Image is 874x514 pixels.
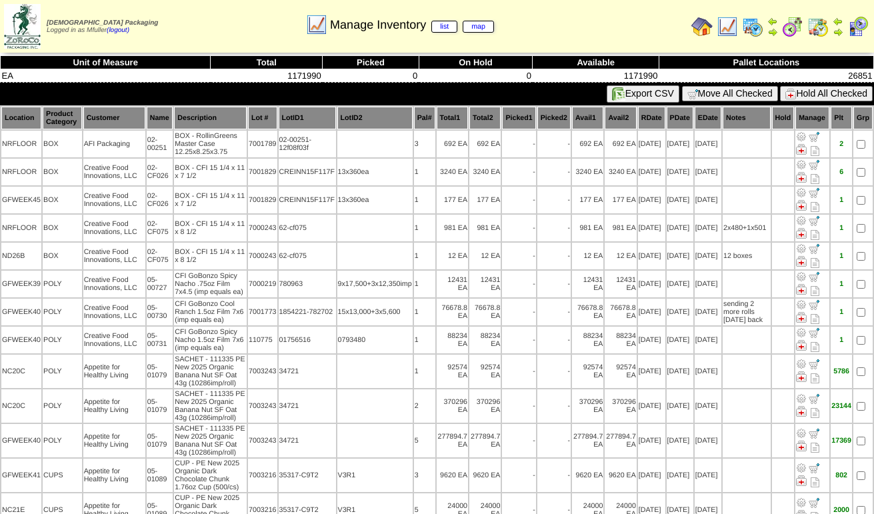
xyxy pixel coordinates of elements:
[147,389,173,423] td: 05-01079
[502,243,535,269] td: -
[83,215,145,241] td: Creative Food Innovations, LLC
[414,299,435,325] td: 1
[437,271,468,297] td: 12431 EA
[723,243,771,269] td: 12 boxes
[83,327,145,353] td: Creative Food Innovations, LLC
[638,389,665,423] td: [DATE]
[1,424,41,457] td: GFWEEK40
[667,187,693,213] td: [DATE]
[147,424,173,457] td: 05-01079
[809,271,819,282] img: Move
[502,159,535,185] td: -
[1,187,41,213] td: GFWEEK45
[83,243,145,269] td: Creative Food Innovations, LLC
[437,389,468,423] td: 370296 EA
[337,271,413,297] td: 9x17,500+3x12,350imp
[605,389,636,423] td: 370296 EA
[796,428,807,439] img: Adjust
[809,428,819,439] img: Move
[572,355,603,388] td: 92574 EA
[174,355,247,388] td: SACHET - 111335 PE New 2025 Organic Banana Nut SF Oat 43g (10286imp/roll)
[248,327,277,353] td: 110775
[279,159,336,185] td: CREINN15F117F
[248,243,277,269] td: 7000243
[174,327,247,353] td: CFI GoBonzo Spicy Nacho 1.5oz Film 7x6 (imp equals ea)
[638,131,665,157] td: [DATE]
[796,359,807,369] img: Adjust
[469,131,501,157] td: 692 EA
[687,89,698,99] img: cart.gif
[572,327,603,353] td: 88234 EA
[695,243,721,269] td: [DATE]
[437,107,468,129] th: Total1
[638,215,665,241] td: [DATE]
[469,187,501,213] td: 177 EA
[248,215,277,241] td: 7000243
[809,393,819,404] img: Move
[537,271,571,297] td: -
[833,16,843,27] img: arrowleft.gif
[469,299,501,325] td: 76678.8 EA
[809,187,819,198] img: Move
[537,215,571,241] td: -
[537,187,571,213] td: -
[337,299,413,325] td: 15x13,000+3x5,600
[437,131,468,157] td: 692 EA
[796,187,807,198] img: Adjust
[43,299,82,325] td: POLY
[463,21,494,33] a: map
[1,355,41,388] td: NC20C
[147,243,173,269] td: 02-CF075
[811,373,819,383] i: Note
[437,299,468,325] td: 76678.8 EA
[174,159,247,185] td: BOX - CFI 15 1/4 x 11 x 7 1/2
[638,107,665,129] th: RDate
[469,327,501,353] td: 88234 EA
[414,271,435,297] td: 1
[667,107,693,129] th: PDate
[1,327,41,353] td: GFWEEK40
[47,19,158,34] span: Logged in as Mfuller
[796,200,807,211] img: Manage Hold
[796,406,807,417] img: Manage Hold
[796,371,807,382] img: Manage Hold
[796,271,807,282] img: Adjust
[431,21,457,33] a: list
[419,69,533,83] td: 0
[1,299,41,325] td: GFWEEK40
[306,14,327,35] img: line_graph.gif
[1,107,41,129] th: Location
[831,107,852,129] th: Plt
[43,107,82,129] th: Product Category
[796,159,807,170] img: Adjust
[667,299,693,325] td: [DATE]
[533,69,659,83] td: 1171990
[811,314,819,324] i: Note
[605,131,636,157] td: 692 EA
[279,299,336,325] td: 1854221-782702
[502,187,535,213] td: -
[572,159,603,185] td: 3240 EA
[723,215,771,241] td: 2x480+1x501
[107,27,129,34] a: (logout)
[695,215,721,241] td: [DATE]
[796,340,807,351] img: Manage Hold
[572,187,603,213] td: 177 EA
[83,355,145,388] td: Appetite for Healthy Living
[809,299,819,310] img: Move
[174,187,247,213] td: BOX - CFI 15 1/4 x 11 x 7 1/2
[572,131,603,157] td: 692 EA
[437,355,468,388] td: 92574 EA
[337,187,413,213] td: 13x360ea
[337,107,413,129] th: LotID2
[248,107,277,129] th: Lot #
[537,131,571,157] td: -
[772,107,795,129] th: Hold
[811,202,819,212] i: Note
[796,243,807,254] img: Adjust
[279,243,336,269] td: 62-cf075
[795,107,829,129] th: Manage
[780,86,873,101] button: Hold All Checked
[796,327,807,338] img: Adjust
[659,69,873,83] td: 26851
